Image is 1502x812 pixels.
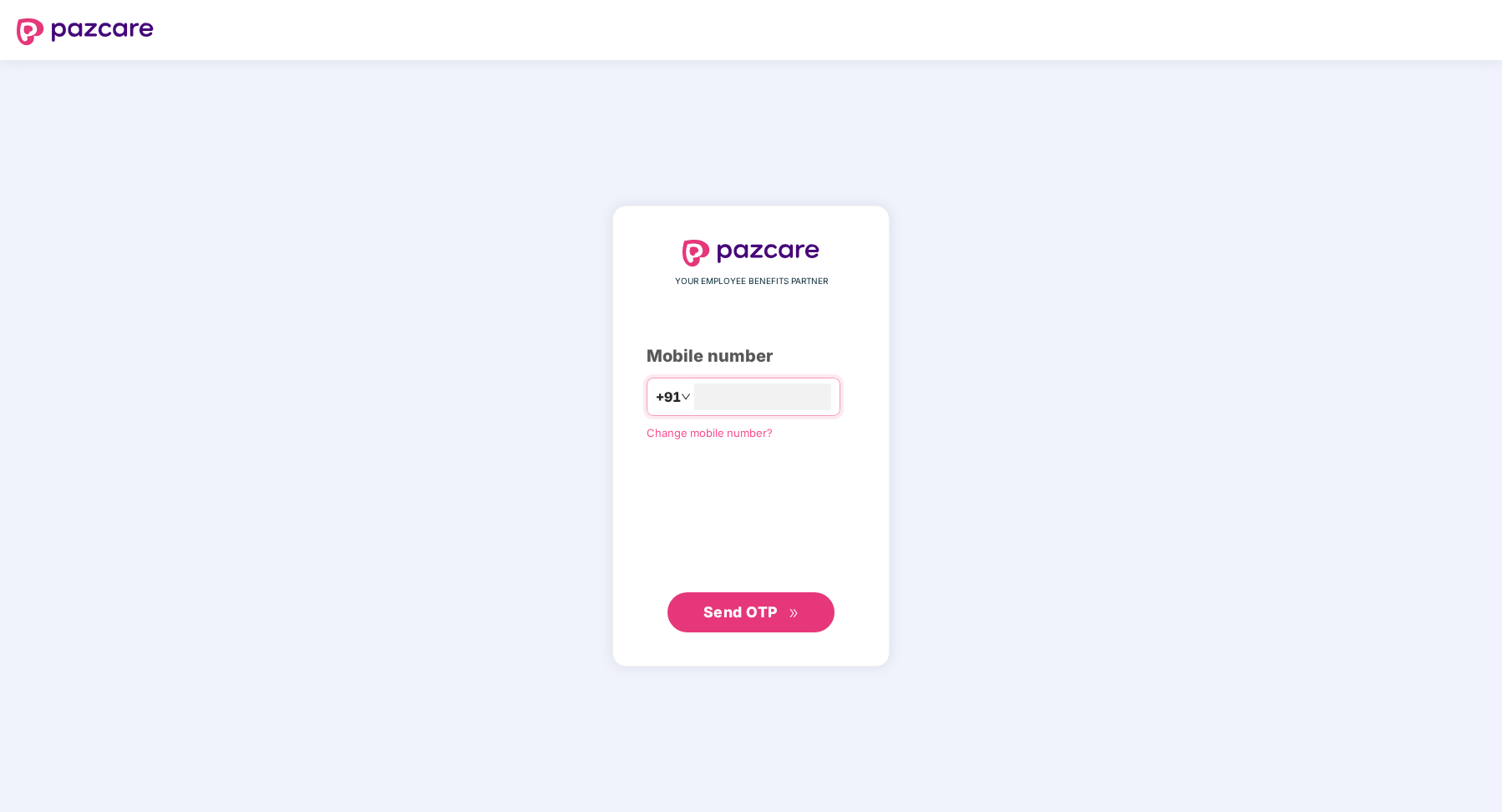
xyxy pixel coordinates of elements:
[682,240,820,266] img: logo
[703,603,778,621] span: Send OTP
[647,426,773,439] a: Change mobile number?
[681,392,691,402] span: down
[667,592,835,632] button: Send OTPdouble-right
[656,387,681,408] span: +91
[675,275,828,288] span: YOUR EMPLOYEE BENEFITS PARTNER
[789,608,799,619] span: double-right
[17,18,154,45] img: logo
[647,343,855,369] div: Mobile number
